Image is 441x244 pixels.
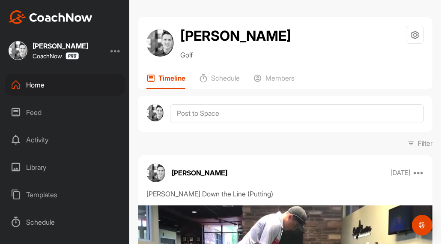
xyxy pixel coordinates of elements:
p: [DATE] [390,169,411,177]
div: Open Intercom Messenger [412,215,432,235]
img: avatar [146,104,164,121]
img: avatar [146,163,165,182]
div: CoachNow [33,52,79,60]
div: Library [5,157,125,178]
img: CoachNow Pro [66,52,79,60]
p: Members [265,74,295,82]
p: Timeline [158,74,185,82]
p: Filter [418,138,432,148]
p: Schedule [211,74,240,82]
h2: [PERSON_NAME] [180,26,291,46]
div: [PERSON_NAME] Down the Line (Putting) [146,189,424,199]
img: CoachNow [9,10,92,24]
img: square_07b2144c04f439e4e614b22124989529.jpg [9,41,27,60]
div: Templates [5,184,125,205]
div: Home [5,74,125,96]
div: [PERSON_NAME] [33,42,88,49]
p: [PERSON_NAME] [172,168,227,178]
p: Golf [180,50,291,60]
div: Schedule [5,211,125,233]
div: Feed [5,102,125,123]
img: avatar [146,29,174,57]
div: Activity [5,129,125,151]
